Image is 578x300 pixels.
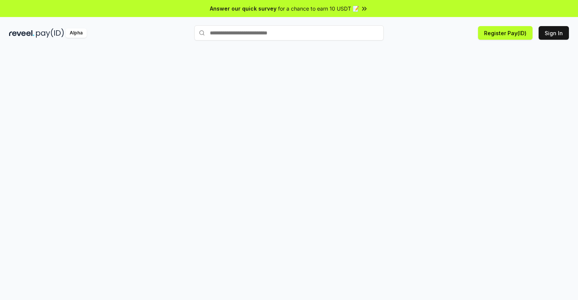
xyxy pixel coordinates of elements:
[278,5,359,12] span: for a chance to earn 10 USDT 📝
[539,26,569,40] button: Sign In
[66,28,87,38] div: Alpha
[478,26,533,40] button: Register Pay(ID)
[9,28,34,38] img: reveel_dark
[210,5,277,12] span: Answer our quick survey
[36,28,64,38] img: pay_id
